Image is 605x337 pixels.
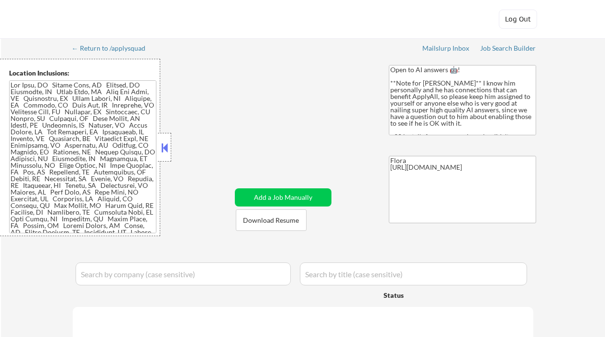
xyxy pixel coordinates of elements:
[480,45,536,52] div: Job Search Builder
[300,262,527,285] input: Search by title (case sensitive)
[72,45,154,52] div: ← Return to /applysquad
[236,209,307,231] button: Download Resume
[76,262,291,285] input: Search by company (case sensitive)
[422,45,470,52] div: Mailslurp Inbox
[422,44,470,54] a: Mailslurp Inbox
[235,188,331,207] button: Add a Job Manually
[384,286,466,304] div: Status
[9,68,156,78] div: Location Inclusions:
[499,10,537,29] button: Log Out
[480,44,536,54] a: Job Search Builder
[72,44,154,54] a: ← Return to /applysquad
